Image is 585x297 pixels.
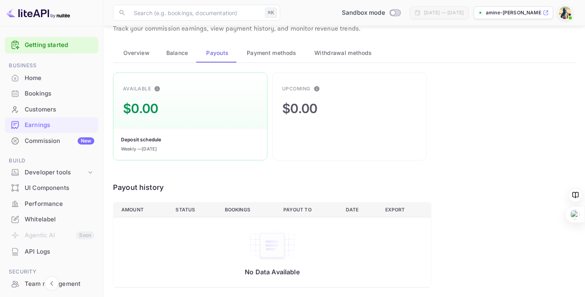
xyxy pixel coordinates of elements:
th: Date [339,202,379,217]
span: Balance [166,48,188,58]
a: Team management [5,276,98,291]
div: $0.00 [282,99,318,118]
div: Deposit schedule [121,136,161,143]
a: Home [5,70,98,85]
a: Getting started [25,41,94,50]
div: ⌘K [265,8,277,18]
div: Home [25,74,94,83]
th: Status [169,202,218,217]
a: Customers [5,102,98,117]
div: Upcoming [282,85,310,92]
div: Customers [25,105,94,114]
div: Whitelabel [5,212,98,227]
div: Performance [25,199,94,209]
a: Performance [5,196,98,211]
input: Search (e.g. bookings, documentation) [129,5,262,21]
div: CommissionNew [5,133,98,149]
th: Payout to [277,202,340,217]
button: This is the amount of commission earned for bookings that have not been finalized. After guest ch... [310,82,323,95]
div: Commission [25,137,94,146]
div: Payout history [113,182,431,193]
span: Security [5,268,98,276]
img: Amine Saoudi-Hassani [559,6,571,19]
div: API Logs [25,247,94,256]
div: Developer tools [25,168,86,177]
span: Payment methods [247,48,296,58]
div: UI Components [5,180,98,196]
span: Payouts [206,48,228,58]
div: Developer tools [5,166,98,180]
a: API Logs [5,244,98,259]
button: Collapse navigation [45,276,59,291]
a: UI Components [5,180,98,195]
a: Whitelabel [5,212,98,227]
span: Build [5,156,98,165]
div: $0.00 [123,99,158,118]
div: UI Components [25,184,94,193]
div: Weekly — [DATE] [121,146,157,152]
div: Team management [5,276,98,292]
span: Overview [123,48,150,58]
div: Earnings [25,121,94,130]
img: empty-state-table.svg [248,229,296,262]
table: a dense table [113,202,431,287]
a: Bookings [5,86,98,101]
button: This is the amount of confirmed commission that will be paid to you on the next scheduled deposit [151,82,164,95]
div: scrollable auto tabs example [113,43,575,63]
img: LiteAPI logo [6,6,70,19]
div: Switch to Production mode [339,8,404,18]
th: Export [379,202,431,217]
p: No Data Available [121,268,423,276]
div: Performance [5,196,98,212]
div: Earnings [5,117,98,133]
div: Home [5,70,98,86]
a: Earnings [5,117,98,132]
div: Available [123,85,151,92]
div: Whitelabel [25,215,94,224]
div: [DATE] — [DATE] [424,9,464,16]
a: CommissionNew [5,133,98,148]
span: Withdrawal methods [314,48,372,58]
span: Business [5,61,98,70]
span: Sandbox mode [342,8,385,18]
th: Bookings [218,202,277,217]
p: Track your commission earnings, view payment history, and monitor revenue trends. [113,24,575,34]
div: Bookings [25,89,94,98]
th: Amount [113,202,170,217]
p: amine-[PERSON_NAME]-l... [486,9,541,16]
div: Getting started [5,37,98,53]
div: New [78,137,94,145]
div: Team management [25,279,94,289]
